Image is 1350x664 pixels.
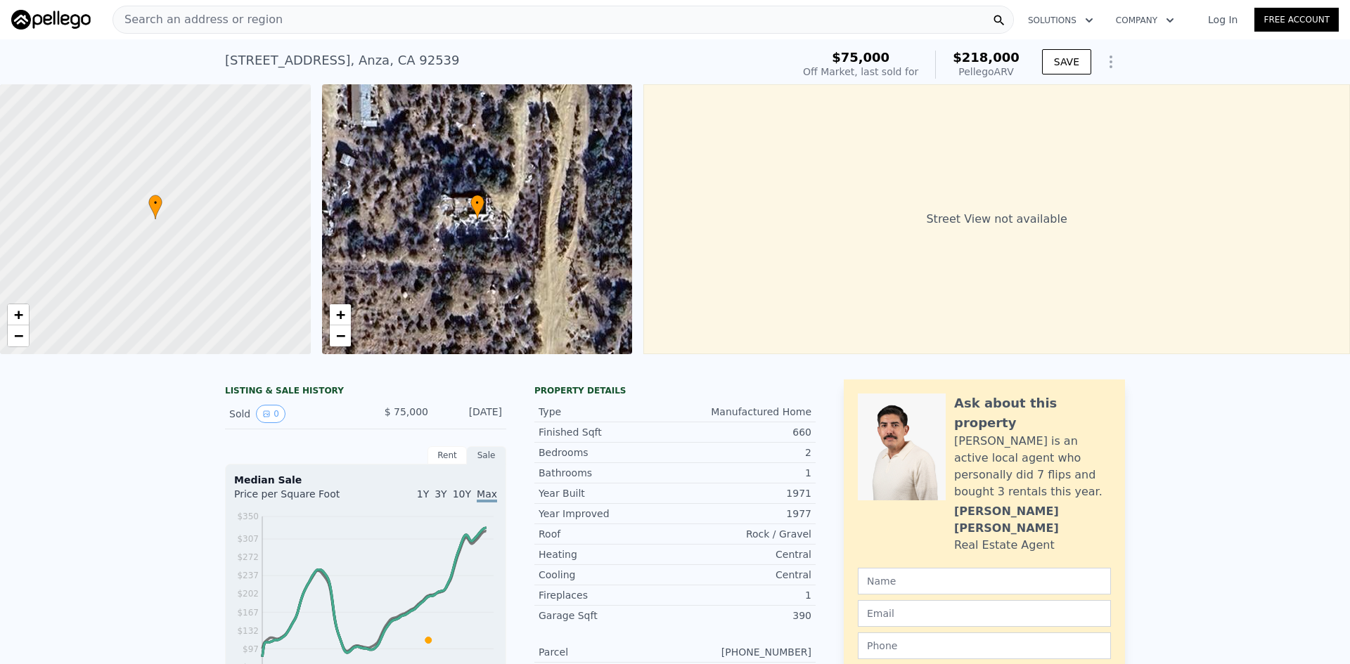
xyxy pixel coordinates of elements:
span: $ 75,000 [385,406,428,417]
div: Sale [467,446,506,464]
span: 10Y [453,488,471,500]
button: Solutions [1017,8,1105,33]
div: Price per Square Foot [234,487,366,509]
a: Zoom out [8,325,29,346]
div: 1971 [675,486,811,500]
span: 3Y [435,488,446,500]
div: 660 [675,425,811,439]
div: Central [675,568,811,582]
div: Pellego ARV [953,65,1020,79]
div: Roof [539,527,675,541]
div: Type [539,405,675,419]
tspan: $307 [237,534,259,544]
button: View historical data [256,405,285,423]
span: + [14,306,23,323]
span: Max [477,488,497,502]
img: Pellego [11,10,91,30]
tspan: $132 [237,626,259,636]
div: 1977 [675,507,811,521]
div: Year Improved [539,507,675,521]
a: Zoom in [8,304,29,325]
div: Year Built [539,486,675,500]
div: 1 [675,588,811,602]
div: Rent [427,446,467,464]
span: • [148,197,162,209]
div: • [148,195,162,219]
div: [DATE] [439,405,502,423]
div: Sold [229,405,354,423]
div: Real Estate Agent [954,537,1055,554]
div: • [470,195,484,219]
span: − [335,327,345,344]
tspan: $350 [237,512,259,521]
span: • [470,197,484,209]
span: − [14,327,23,344]
button: SAVE [1042,49,1091,74]
tspan: $167 [237,608,259,618]
div: [PHONE_NUMBER] [675,645,811,659]
div: 1 [675,466,811,480]
a: Free Account [1254,8,1339,32]
input: Email [858,600,1111,627]
div: Median Sale [234,473,497,487]
span: $75,000 [832,50,889,65]
span: Search an address or region [113,11,283,28]
div: Heating [539,547,675,561]
div: [PERSON_NAME] [PERSON_NAME] [954,503,1111,537]
div: 2 [675,445,811,460]
span: + [335,306,345,323]
div: Property details [534,385,816,396]
input: Phone [858,632,1111,659]
tspan: $272 [237,552,259,562]
button: Show Options [1097,48,1125,76]
div: Fireplaces [539,588,675,602]
div: Cooling [539,568,675,582]
div: [PERSON_NAME] is an active local agent who personally did 7 flips and bought 3 rentals this year. [954,433,1111,500]
div: LISTING & SALE HISTORY [225,385,506,399]
div: Parcel [539,645,675,659]
div: Finished Sqft [539,425,675,439]
div: Street View not available [643,84,1350,354]
input: Name [858,568,1111,594]
div: Manufactured Home [675,405,811,419]
button: Company [1105,8,1185,33]
tspan: $202 [237,589,259,599]
div: Bedrooms [539,445,675,460]
div: Central [675,547,811,561]
div: Off Market, last sold for [803,65,918,79]
div: Garage Sqft [539,608,675,623]
div: [STREET_ADDRESS] , Anza , CA 92539 [225,51,460,70]
tspan: $237 [237,571,259,580]
div: Ask about this property [954,393,1111,433]
div: Bathrooms [539,466,675,480]
a: Log In [1191,13,1254,27]
span: 1Y [417,488,429,500]
tspan: $97 [243,644,259,654]
span: $218,000 [953,50,1020,65]
div: Rock / Gravel [675,527,811,541]
div: 390 [675,608,811,623]
a: Zoom out [330,325,351,346]
a: Zoom in [330,304,351,325]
